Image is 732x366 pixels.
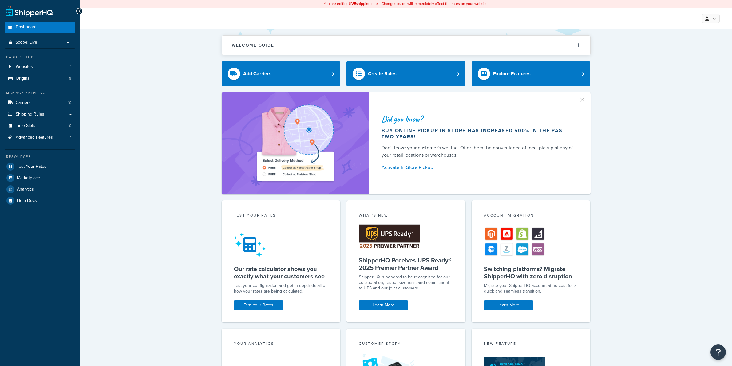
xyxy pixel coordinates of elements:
span: 9 [69,76,71,81]
div: Create Rules [368,69,397,78]
span: 1 [70,135,71,140]
div: Explore Features [493,69,531,78]
div: Add Carriers [243,69,271,78]
div: Resources [5,154,75,159]
span: Origins [16,76,30,81]
img: ad-shirt-map-b0359fc47e01cab431d101c4b569394f6a03f54285957d908178d52f29eb9668.png [240,101,351,185]
li: Websites [5,61,75,73]
a: Analytics [5,184,75,195]
li: Carriers [5,97,75,108]
span: Dashboard [16,25,37,30]
b: LIVE [349,1,356,6]
a: Dashboard [5,22,75,33]
li: Time Slots [5,120,75,132]
span: Analytics [17,187,34,192]
div: Buy online pickup in store has increased 500% in the past two years! [382,128,576,140]
a: Marketplace [5,172,75,183]
a: Learn More [484,300,533,310]
span: Scope: Live [15,40,37,45]
div: New Feature [484,341,578,348]
a: Create Rules [346,61,465,86]
a: Test Your Rates [5,161,75,172]
h5: ShipperHQ Receives UPS Ready® 2025 Premier Partner Award [359,257,453,271]
h2: Welcome Guide [232,43,274,48]
div: Test your rates [234,213,328,220]
span: Carriers [16,100,31,105]
span: Test Your Rates [17,164,46,169]
a: Add Carriers [222,61,341,86]
div: Don't leave your customer's waiting. Offer them the convenience of local pickup at any of your re... [382,144,576,159]
a: Learn More [359,300,408,310]
div: Customer Story [359,341,453,348]
a: Shipping Rules [5,109,75,120]
li: Advanced Features [5,132,75,143]
h5: Our rate calculator shows you exactly what your customers see [234,265,328,280]
div: Account Migration [484,213,578,220]
a: Carriers10 [5,97,75,108]
span: Advanced Features [16,135,53,140]
a: Help Docs [5,195,75,206]
div: Basic Setup [5,55,75,60]
div: Migrate your ShipperHQ account at no cost for a quick and seamless transition. [484,283,578,294]
div: What's New [359,213,453,220]
span: Websites [16,64,33,69]
span: Help Docs [17,198,37,203]
span: Time Slots [16,123,35,128]
div: Your Analytics [234,341,328,348]
p: ShipperHQ is honored to be recognized for our collaboration, responsiveness, and commitment to UP... [359,274,453,291]
a: Origins9 [5,73,75,84]
button: Welcome Guide [222,36,590,55]
a: Test Your Rates [234,300,283,310]
a: Websites1 [5,61,75,73]
h5: Switching platforms? Migrate ShipperHQ with zero disruption [484,265,578,280]
div: Did you know? [382,115,576,123]
a: Explore Features [472,61,591,86]
a: Time Slots0 [5,120,75,132]
button: Open Resource Center [710,344,726,360]
span: Shipping Rules [16,112,44,117]
a: Activate In-Store Pickup [382,163,576,172]
div: Test your configuration and get in-depth detail on how your rates are being calculated. [234,283,328,294]
a: Advanced Features1 [5,132,75,143]
span: 1 [70,64,71,69]
li: Origins [5,73,75,84]
span: 10 [68,100,71,105]
span: Marketplace [17,175,40,181]
div: Manage Shipping [5,90,75,96]
span: 0 [69,123,71,128]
